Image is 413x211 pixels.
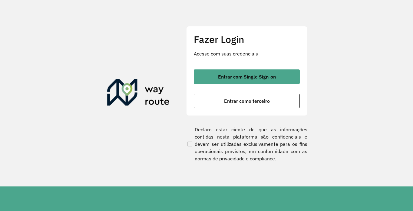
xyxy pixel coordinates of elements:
[194,50,300,57] p: Acesse com suas credenciais
[107,79,170,108] img: Roteirizador AmbevTech
[194,94,300,108] button: button
[186,126,307,162] label: Declaro estar ciente de que as informações contidas nesta plataforma são confidenciais e devem se...
[194,69,300,84] button: button
[224,99,270,103] span: Entrar como terceiro
[218,74,276,79] span: Entrar com Single Sign-on
[194,34,300,45] h2: Fazer Login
